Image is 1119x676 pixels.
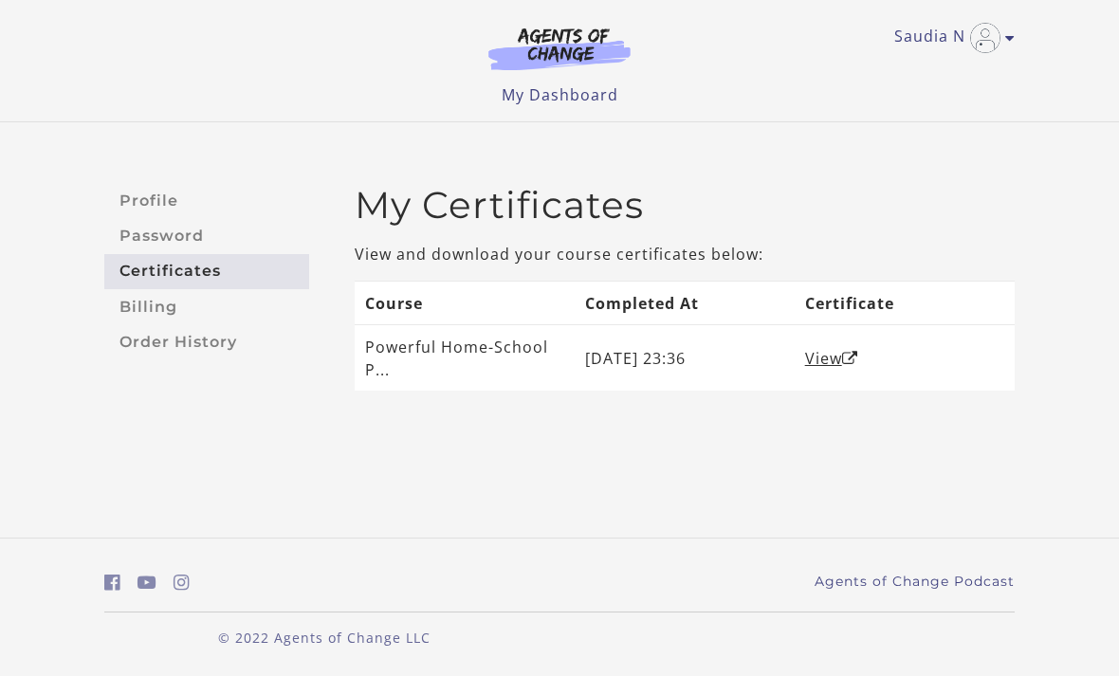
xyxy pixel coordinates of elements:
[502,84,618,105] a: My Dashboard
[468,27,651,70] img: Agents of Change Logo
[174,574,190,592] i: https://www.instagram.com/agentsofchangeprep/ (Open in a new window)
[815,572,1015,592] a: Agents of Change Podcast
[842,351,858,366] i: Open in a new window
[355,281,575,324] th: Course
[138,569,156,596] a: https://www.youtube.com/c/AgentsofChangeTestPrepbyMeaganMitchell (Open in a new window)
[104,289,309,324] a: Billing
[104,218,309,253] a: Password
[355,183,1015,228] h2: My Certificates
[575,325,795,392] td: [DATE] 23:36
[575,281,795,324] th: Completed At
[805,348,858,369] a: ViewOpen in a new window
[104,569,120,596] a: https://www.facebook.com/groups/aswbtestprep (Open in a new window)
[894,23,1005,53] a: Toggle menu
[104,574,120,592] i: https://www.facebook.com/groups/aswbtestprep (Open in a new window)
[104,324,309,359] a: Order History
[104,628,544,648] p: © 2022 Agents of Change LLC
[355,325,575,392] td: Powerful Home-School P...
[795,281,1015,324] th: Certificate
[138,574,156,592] i: https://www.youtube.com/c/AgentsofChangeTestPrepbyMeaganMitchell (Open in a new window)
[104,183,309,218] a: Profile
[355,243,1015,265] p: View and download your course certificates below:
[104,254,309,289] a: Certificates
[174,569,190,596] a: https://www.instagram.com/agentsofchangeprep/ (Open in a new window)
